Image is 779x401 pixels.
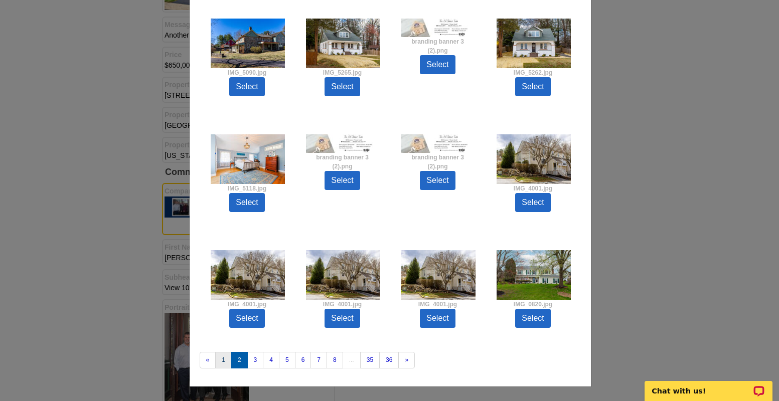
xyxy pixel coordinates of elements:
[514,185,552,192] span: IMG_4001.jpg
[263,352,279,368] a: 4
[418,301,457,308] span: IMG_4001.jpg
[306,19,380,68] img: thumb-67ec3056b511f.jpg
[211,19,285,68] img: thumb-67f018e10ed62.jpg
[323,69,362,76] span: IMG_5265.jpg
[215,352,232,368] a: 1
[379,352,399,368] a: 36
[325,171,360,190] a: Select
[515,193,550,212] a: Select
[514,301,552,308] span: IMG_0820.jpg
[200,352,216,368] a: «
[398,352,415,368] a: »
[420,309,455,328] a: Select
[310,352,327,368] a: 7
[211,250,285,300] img: thumb-67ead8f99d5a9.jpg
[211,134,285,184] img: thumb-67eae5f20e388.jpg
[247,352,264,368] a: 3
[229,193,264,212] a: Select
[401,250,476,300] img: thumb-67ead8e06b903.jpg
[401,19,476,37] img: thumb-67ec2fd8213f9.jpg
[401,134,476,153] img: thumb-67eadcd1e532f.jpg
[515,309,550,328] a: Select
[295,352,311,368] a: 6
[411,38,464,54] span: branding banner 3 (2).png
[420,171,455,190] a: Select
[279,352,295,368] a: 5
[515,77,550,96] a: Select
[228,69,266,76] span: IMG_5090.jpg
[325,77,360,96] a: Select
[229,77,264,96] a: Select
[306,250,380,300] img: thumb-67ead8e71541e.jpg
[228,301,266,308] span: IMG_4001.jpg
[231,352,248,368] span: 2
[360,352,380,368] a: 35
[325,309,360,328] a: Select
[306,134,380,153] img: thumb-67eae2e193f06.jpg
[514,69,552,76] span: IMG_5262.jpg
[497,250,571,300] img: thumb-6633c453dffba.jpg
[228,185,266,192] span: IMG_5118.jpg
[497,19,571,68] img: thumb-67ec2ea1ee17c.jpg
[327,352,343,368] a: 8
[323,301,362,308] span: IMG_4001.jpg
[411,154,464,170] span: branding banner 3 (2).png
[316,154,369,170] span: branding banner 3 (2).png
[229,309,264,328] a: Select
[497,134,571,184] img: thumb-67ead901631cc.jpg
[420,55,455,74] a: Select
[638,369,779,401] iframe: LiveChat chat widget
